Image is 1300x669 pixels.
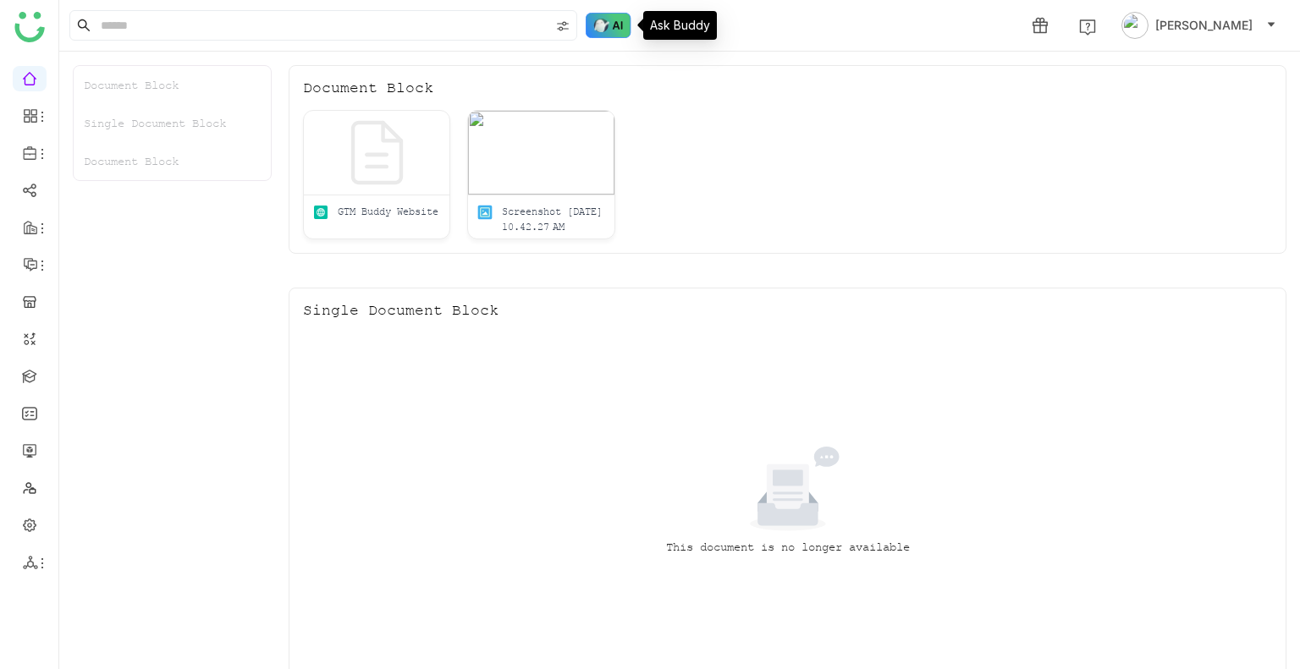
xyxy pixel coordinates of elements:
[1079,19,1096,36] img: help.svg
[14,12,45,42] img: logo
[586,13,631,38] img: ask-buddy-hover.svg
[338,204,438,219] div: GTM Buddy Website
[1118,12,1280,39] button: [PERSON_NAME]
[468,111,614,195] img: 6858f8b3594932469e840d5a
[643,11,717,40] div: Ask Buddy
[74,104,271,142] div: Single Document Block
[556,19,570,33] img: search-type.svg
[335,111,419,195] img: default-img.svg
[1121,12,1149,39] img: avatar
[312,204,329,221] img: article.svg
[666,538,910,557] div: This document is no longer available
[74,66,271,104] div: Document Block
[476,204,493,221] img: png.svg
[1155,16,1253,35] span: [PERSON_NAME]
[502,204,605,234] div: Screenshot [DATE] 10.42.27 AM
[74,142,271,180] div: Document Block
[303,80,433,96] div: Document Block
[303,302,499,319] div: Single Document Block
